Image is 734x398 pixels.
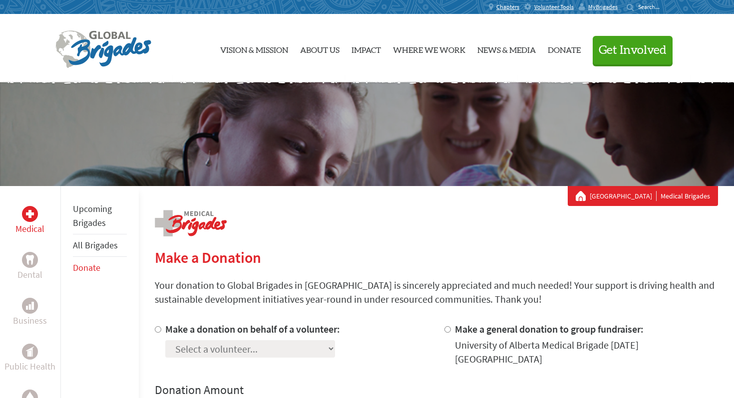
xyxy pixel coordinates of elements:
a: BusinessBusiness [13,298,47,328]
li: Donate [73,257,127,279]
a: Public HealthPublic Health [4,344,55,374]
span: Chapters [496,3,519,11]
label: Make a general donation to group fundraiser: [455,323,644,335]
h4: Donation Amount [155,382,718,398]
p: Business [13,314,47,328]
li: Upcoming Brigades [73,198,127,234]
a: News & Media [477,22,536,74]
img: Medical [26,210,34,218]
a: Donate [73,262,100,273]
span: Get Involved [599,44,667,56]
div: Medical [22,206,38,222]
img: logo-medical.png [155,210,227,236]
p: Dental [17,268,42,282]
a: Where We Work [393,22,465,74]
div: University of Alberta Medical Brigade [DATE] [GEOGRAPHIC_DATA] [455,338,718,366]
span: MyBrigades [588,3,618,11]
a: About Us [300,22,340,74]
div: Business [22,298,38,314]
a: Impact [352,22,381,74]
a: Upcoming Brigades [73,203,112,228]
p: Public Health [4,360,55,374]
img: Global Brigades Logo [55,30,151,68]
h2: Make a Donation [155,248,718,266]
p: Your donation to Global Brigades in [GEOGRAPHIC_DATA] is sincerely appreciated and much needed! Y... [155,278,718,306]
img: Public Health [26,347,34,357]
div: Dental [22,252,38,268]
a: Donate [548,22,581,74]
span: Volunteer Tools [534,3,574,11]
p: Medical [15,222,44,236]
button: Get Involved [593,36,673,64]
div: Public Health [22,344,38,360]
a: Vision & Mission [220,22,288,74]
a: MedicalMedical [15,206,44,236]
label: Make a donation on behalf of a volunteer: [165,323,340,335]
a: DentalDental [17,252,42,282]
li: All Brigades [73,234,127,257]
img: Business [26,302,34,310]
input: Search... [638,3,667,10]
div: Medical Brigades [576,191,710,201]
a: All Brigades [73,239,118,251]
img: Dental [26,255,34,264]
a: [GEOGRAPHIC_DATA] [590,191,657,201]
